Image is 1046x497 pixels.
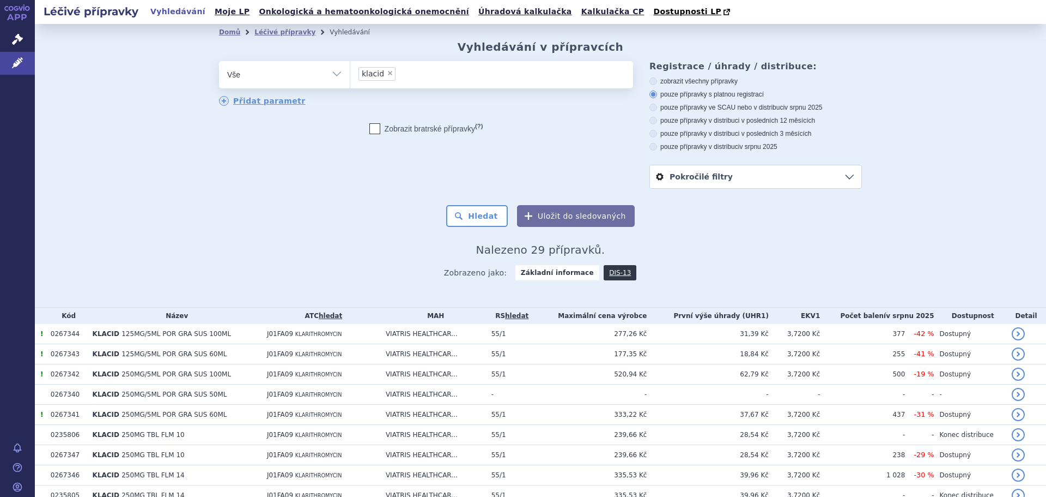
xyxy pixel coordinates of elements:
[267,350,293,358] span: J01FA09
[93,411,119,418] span: KLACID
[1012,388,1025,401] a: detail
[121,431,184,439] span: 250MG TBL FLM 10
[491,471,506,479] span: 55/1
[446,205,508,227] button: Hledat
[40,350,43,358] span: Tento přípravek má více úhrad.
[491,451,506,459] span: 55/1
[45,364,87,385] td: 0267342
[93,391,119,398] span: KLACID
[769,344,820,364] td: 3,7200 Kč
[914,350,934,358] span: -41 %
[649,61,862,71] h3: Registrace / úhrady / distribuce:
[533,344,647,364] td: 177,35 Kč
[647,364,768,385] td: 62,79 Kč
[934,385,1006,405] td: -
[93,451,119,459] span: KLACID
[45,308,87,324] th: Kód
[784,104,822,111] span: v srpnu 2025
[533,308,647,324] th: Maximální cena výrobce
[491,350,506,358] span: 55/1
[649,103,862,112] label: pouze přípravky ve SCAU nebo v distribuci
[380,465,486,486] td: VIATRIS HEALTHCAR...
[517,205,635,227] button: Uložit do sledovaných
[914,451,934,459] span: -29 %
[93,330,119,338] span: KLACID
[399,67,405,80] input: klacid
[533,385,647,405] td: -
[769,465,820,486] td: 3,7200 Kč
[1006,308,1046,324] th: Detail
[362,70,384,77] span: klacid
[649,77,862,86] label: zobrazit všechny přípravky
[769,385,820,405] td: -
[40,370,43,378] span: Tento přípravek má více úhrad.
[295,392,342,398] span: KLARITHROMYCIN
[458,40,624,53] h2: Vyhledávání v přípravcích
[475,123,483,130] abbr: (?)
[35,4,147,19] h2: Léčivé přípravky
[934,445,1006,465] td: Dostupný
[820,308,934,324] th: Počet balení
[267,330,293,338] span: J01FA09
[219,96,306,106] a: Přidat parametr
[886,312,934,320] span: v srpnu 2025
[820,465,905,486] td: 1 028
[934,405,1006,425] td: Dostupný
[647,445,768,465] td: 28,54 Kč
[934,324,1006,344] td: Dostupný
[93,471,119,479] span: KLACID
[476,243,605,256] span: Nalezeno 29 přípravků.
[219,28,240,36] a: Domů
[295,331,342,337] span: KLARITHROMYCIN
[505,312,528,320] a: hledat
[87,308,261,324] th: Název
[533,324,647,344] td: 277,26 Kč
[267,451,293,459] span: J01FA09
[267,411,293,418] span: J01FA09
[647,425,768,445] td: 28,54 Kč
[491,431,506,439] span: 55/1
[330,24,384,40] li: Vyhledávání
[267,431,293,439] span: J01FA09
[491,370,506,378] span: 55/1
[769,405,820,425] td: 3,7200 Kč
[40,411,43,418] span: Tento přípravek má více úhrad.
[121,451,184,459] span: 250MG TBL FLM 10
[1012,469,1025,482] a: detail
[533,364,647,385] td: 520,94 Kč
[769,364,820,385] td: 3,7200 Kč
[486,308,533,324] th: RS
[254,28,315,36] a: Léčivé přípravky
[578,4,648,19] a: Kalkulačka CP
[739,143,777,151] span: v srpnu 2025
[649,129,862,138] label: pouze přípravky v distribuci v posledních 3 měsících
[380,364,486,385] td: VIATRIS HEALTHCAR...
[533,425,647,445] td: 239,66 Kč
[45,324,87,344] td: 0267344
[387,70,393,76] span: ×
[1012,448,1025,462] a: detail
[533,405,647,425] td: 333,22 Kč
[45,344,87,364] td: 0267343
[769,308,820,324] th: EKV1
[647,344,768,364] td: 18,84 Kč
[45,445,87,465] td: 0267347
[380,308,486,324] th: MAH
[295,372,342,378] span: KLARITHROMYCIN
[647,324,768,344] td: 31,39 Kč
[1012,327,1025,340] a: detail
[93,370,119,378] span: KLACID
[649,90,862,99] label: pouze přípravky s platnou registrací
[121,330,231,338] span: 125MG/5ML POR GRA SUS 100ML
[934,465,1006,486] td: Dostupný
[647,385,768,405] td: -
[820,385,905,405] td: -
[914,370,934,378] span: -19 %
[769,324,820,344] td: 3,7200 Kč
[45,425,87,445] td: 0235806
[914,410,934,418] span: -31 %
[650,165,861,188] a: Pokročilé filtry
[491,411,506,418] span: 55/1
[647,465,768,486] td: 39,96 Kč
[647,308,768,324] th: První výše úhrady (UHR1)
